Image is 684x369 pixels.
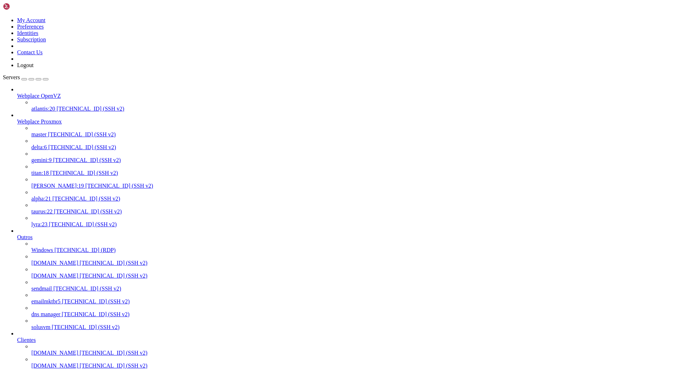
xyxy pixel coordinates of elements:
span: [TECHNICAL_ID] (SSH v2) [50,170,118,176]
span: Clientes [17,337,36,343]
span: [TECHNICAL_ID] (SSH v2) [80,363,147,369]
span: alpha:21 [31,196,51,202]
span: [TECHNICAL_ID] (SSH v2) [52,196,120,202]
li: dns manager [TECHNICAL_ID] (SSH v2) [31,305,681,318]
span: [TECHNICAL_ID] (SSH v2) [80,273,147,279]
a: gemini:9 [TECHNICAL_ID] (SSH v2) [31,157,681,163]
span: Webplace Proxmox [17,118,62,125]
li: [PERSON_NAME]:19 [TECHNICAL_ID] (SSH v2) [31,176,681,189]
span: titan:18 [31,170,49,176]
span: master [31,131,47,137]
span: Webplace OpenVZ [17,93,61,99]
span: [TECHNICAL_ID] (SSH v2) [48,144,116,150]
li: lyra:23 [TECHNICAL_ID] (SSH v2) [31,215,681,228]
li: atlantis:20 [TECHNICAL_ID] (SSH v2) [31,99,681,112]
span: atlantis:20 [31,106,55,112]
a: [DOMAIN_NAME] [TECHNICAL_ID] (SSH v2) [31,350,681,356]
li: Windows [TECHNICAL_ID] (RDP) [31,241,681,253]
span: sendmail [31,285,52,292]
span: [TECHNICAL_ID] (SSH v2) [62,311,129,317]
a: Servers [3,74,48,80]
span: [DOMAIN_NAME] [31,350,78,356]
li: gemini:9 [TECHNICAL_ID] (SSH v2) [31,151,681,163]
a: sendmail [TECHNICAL_ID] (SSH v2) [31,285,681,292]
span: [TECHNICAL_ID] (SSH v2) [62,298,130,304]
a: Outros [17,234,681,241]
a: Contact Us [17,49,43,55]
li: master [TECHNICAL_ID] (SSH v2) [31,125,681,138]
a: dns manager [TECHNICAL_ID] (SSH v2) [31,311,681,318]
span: emailmktbr5 [31,298,61,304]
span: [DOMAIN_NAME] [31,260,78,266]
li: [DOMAIN_NAME] [TECHNICAL_ID] (SSH v2) [31,356,681,369]
span: delta:6 [31,144,47,150]
a: Preferences [17,24,44,30]
span: taurus:22 [31,208,53,214]
a: [PERSON_NAME]:19 [TECHNICAL_ID] (SSH v2) [31,183,681,189]
span: Servers [3,74,20,80]
a: Webplace Proxmox [17,118,681,125]
a: delta:6 [TECHNICAL_ID] (SSH v2) [31,144,681,151]
a: Windows [TECHNICAL_ID] (RDP) [31,247,681,253]
li: Outros [17,228,681,330]
span: dns manager [31,311,60,317]
li: [DOMAIN_NAME] [TECHNICAL_ID] (SSH v2) [31,253,681,266]
a: Identities [17,30,38,36]
li: solusvm [TECHNICAL_ID] (SSH v2) [31,318,681,330]
a: solusvm [TECHNICAL_ID] (SSH v2) [31,324,681,330]
span: [TECHNICAL_ID] (SSH v2) [53,285,121,292]
span: solusvm [31,324,50,330]
a: Logout [17,62,33,68]
li: Webplace Proxmox [17,112,681,228]
span: [TECHNICAL_ID] (SSH v2) [48,131,116,137]
span: [PERSON_NAME]:19 [31,183,84,189]
span: [TECHNICAL_ID] (SSH v2) [80,350,147,356]
a: titan:18 [TECHNICAL_ID] (SSH v2) [31,170,681,176]
span: gemini:9 [31,157,52,163]
a: Webplace OpenVZ [17,93,681,99]
a: lyra:23 [TECHNICAL_ID] (SSH v2) [31,221,681,228]
li: alpha:21 [TECHNICAL_ID] (SSH v2) [31,189,681,202]
span: Windows [31,247,53,253]
a: [DOMAIN_NAME] [TECHNICAL_ID] (SSH v2) [31,273,681,279]
a: emailmktbr5 [TECHNICAL_ID] (SSH v2) [31,298,681,305]
a: atlantis:20 [TECHNICAL_ID] (SSH v2) [31,106,681,112]
span: [DOMAIN_NAME] [31,363,78,369]
li: titan:18 [TECHNICAL_ID] (SSH v2) [31,163,681,176]
li: delta:6 [TECHNICAL_ID] (SSH v2) [31,138,681,151]
span: lyra:23 [31,221,47,227]
a: taurus:22 [TECHNICAL_ID] (SSH v2) [31,208,681,215]
span: [TECHNICAL_ID] (SSH v2) [49,221,116,227]
li: emailmktbr5 [TECHNICAL_ID] (SSH v2) [31,292,681,305]
li: taurus:22 [TECHNICAL_ID] (SSH v2) [31,202,681,215]
span: [TECHNICAL_ID] (SSH v2) [54,208,122,214]
a: [DOMAIN_NAME] [TECHNICAL_ID] (SSH v2) [31,363,681,369]
li: [DOMAIN_NAME] [TECHNICAL_ID] (SSH v2) [31,266,681,279]
span: Outros [17,234,33,240]
a: Clientes [17,337,681,343]
a: Subscription [17,36,46,42]
a: alpha:21 [TECHNICAL_ID] (SSH v2) [31,196,681,202]
span: [TECHNICAL_ID] (SSH v2) [52,324,119,330]
span: [DOMAIN_NAME] [31,273,78,279]
li: sendmail [TECHNICAL_ID] (SSH v2) [31,279,681,292]
img: Shellngn [3,3,44,10]
li: Webplace OpenVZ [17,86,681,112]
span: [TECHNICAL_ID] (RDP) [55,247,116,253]
span: [TECHNICAL_ID] (SSH v2) [53,157,121,163]
span: [TECHNICAL_ID] (SSH v2) [85,183,153,189]
span: [TECHNICAL_ID] (SSH v2) [57,106,124,112]
span: [TECHNICAL_ID] (SSH v2) [80,260,147,266]
a: My Account [17,17,46,23]
a: master [TECHNICAL_ID] (SSH v2) [31,131,681,138]
a: [DOMAIN_NAME] [TECHNICAL_ID] (SSH v2) [31,260,681,266]
li: [DOMAIN_NAME] [TECHNICAL_ID] (SSH v2) [31,343,681,356]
